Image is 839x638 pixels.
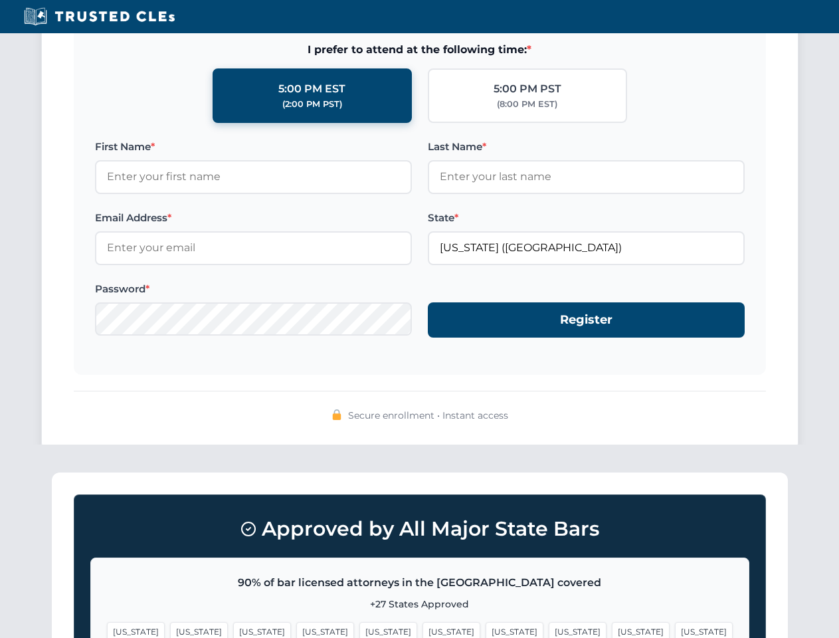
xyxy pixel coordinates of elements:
[348,408,508,423] span: Secure enrollment • Instant access
[95,210,412,226] label: Email Address
[95,231,412,265] input: Enter your email
[428,210,745,226] label: State
[95,160,412,193] input: Enter your first name
[95,41,745,58] span: I prefer to attend at the following time:
[278,80,345,98] div: 5:00 PM EST
[428,160,745,193] input: Enter your last name
[282,98,342,111] div: (2:00 PM PST)
[95,139,412,155] label: First Name
[107,597,733,611] p: +27 States Approved
[107,574,733,591] p: 90% of bar licensed attorneys in the [GEOGRAPHIC_DATA] covered
[428,302,745,338] button: Register
[494,80,561,98] div: 5:00 PM PST
[331,409,342,420] img: 🔒
[90,511,749,547] h3: Approved by All Major State Bars
[428,139,745,155] label: Last Name
[95,281,412,297] label: Password
[20,7,179,27] img: Trusted CLEs
[428,231,745,265] input: Florida (FL)
[497,98,557,111] div: (8:00 PM EST)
